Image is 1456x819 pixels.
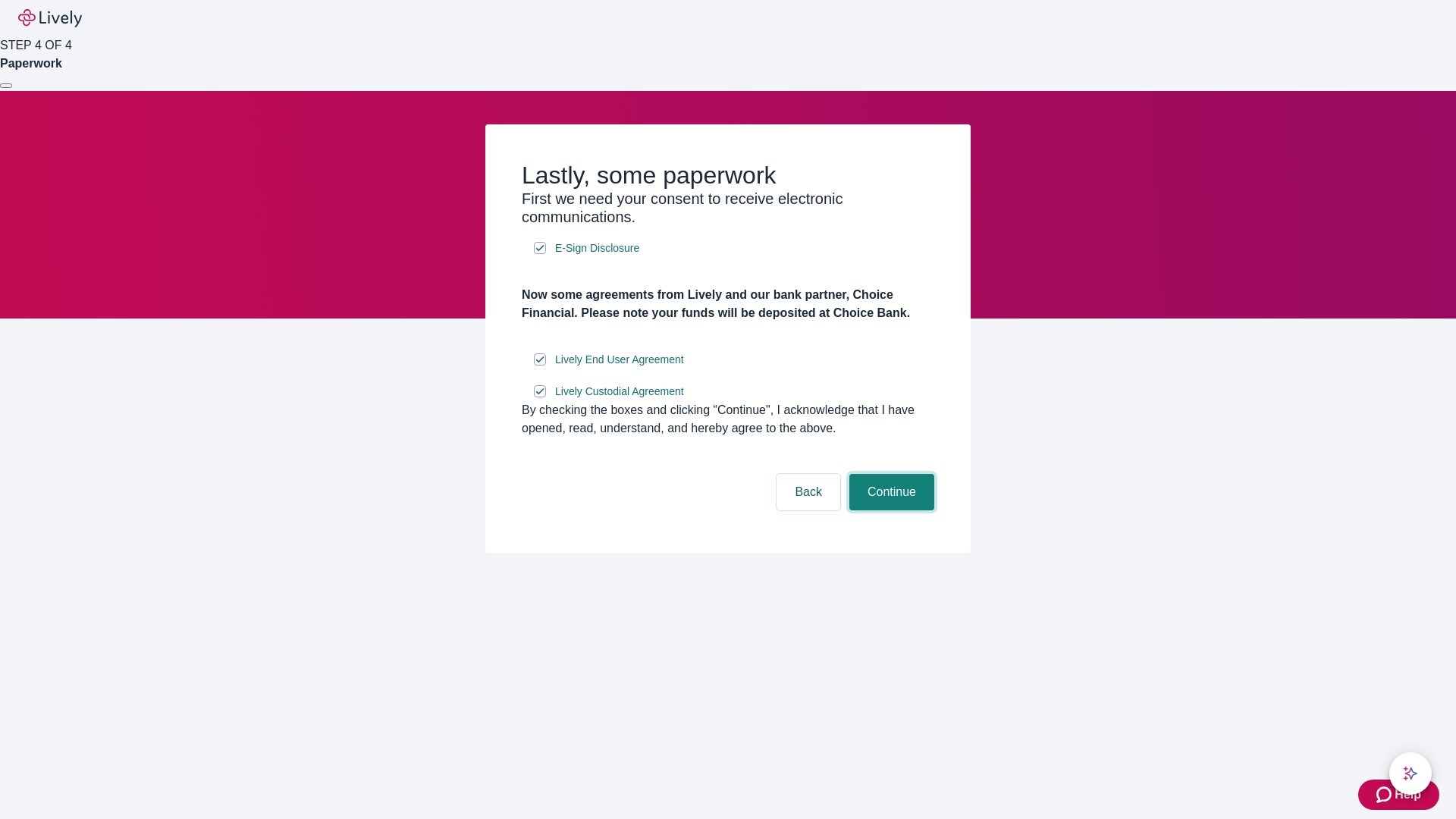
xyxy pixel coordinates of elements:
[552,382,687,401] a: e-sign disclosure document
[555,240,639,256] span: E-Sign Disclosure
[522,401,934,438] div: By checking the boxes and clicking “Continue", I acknowledge that I have opened, read, understand...
[1358,780,1439,810] button: Zendesk support iconHelp
[18,9,82,27] img: Lively
[552,239,642,258] a: e-sign disclosure document
[849,474,934,510] button: Continue
[555,352,684,368] span: Lively End User Agreement
[522,190,934,226] h3: First we need your consent to receive electronic communications.
[1389,752,1432,795] button: chat
[522,161,934,190] h2: Lastly, some paperwork
[1395,786,1421,804] span: Help
[555,384,684,400] span: Lively Custodial Agreement
[552,350,687,369] a: e-sign disclosure document
[1376,786,1395,804] svg: Zendesk support icon
[777,474,840,510] button: Back
[522,286,934,322] h4: Now some agreements from Lively and our bank partner, Choice Financial. Please note your funds wi...
[1403,766,1418,781] svg: Lively AI Assistant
